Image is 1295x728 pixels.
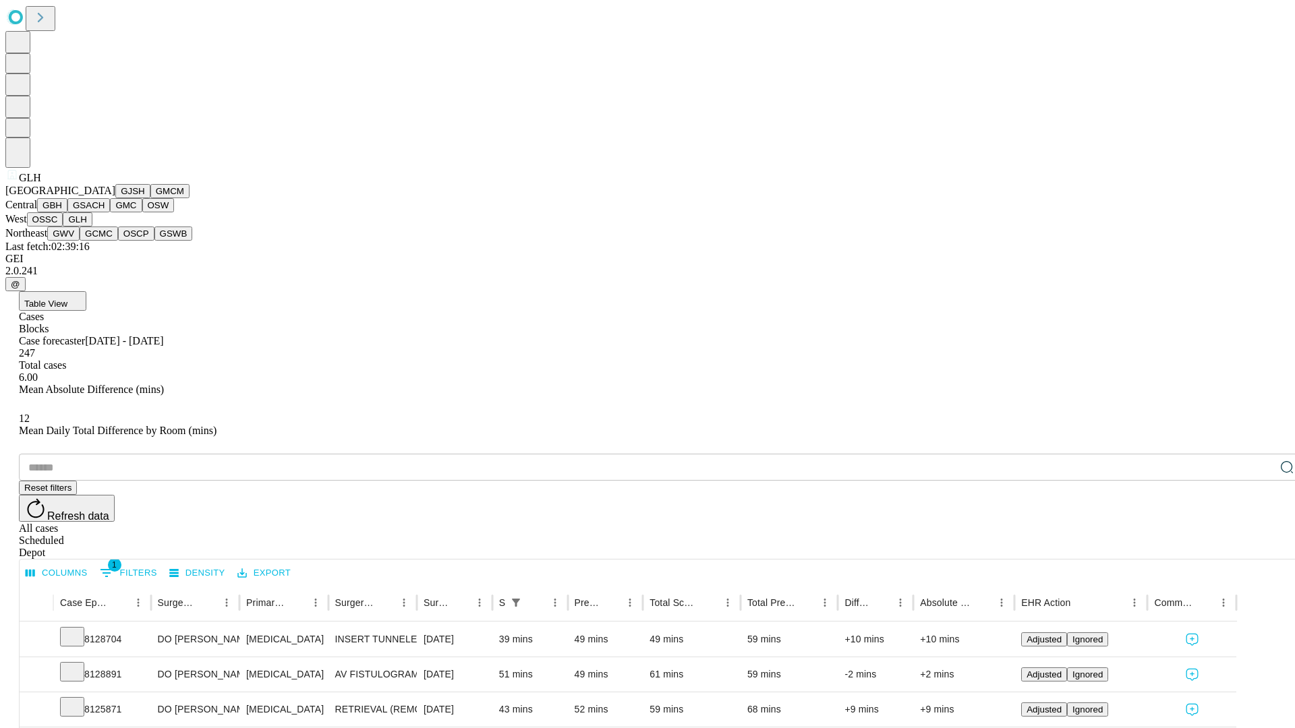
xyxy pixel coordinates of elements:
[158,657,233,692] div: DO [PERSON_NAME] Do
[37,198,67,212] button: GBH
[920,597,972,608] div: Absolute Difference
[129,593,148,612] button: Menu
[499,657,561,692] div: 51 mins
[1072,593,1091,612] button: Sort
[5,185,115,196] span: [GEOGRAPHIC_DATA]
[158,692,233,727] div: DO [PERSON_NAME] Do
[19,425,217,436] span: Mean Daily Total Difference by Room (mins)
[499,692,561,727] div: 43 mins
[118,226,154,241] button: OSCP
[60,597,109,608] div: Case Epic Id
[246,692,321,727] div: [MEDICAL_DATA]
[1027,634,1062,644] span: Adjusted
[60,692,144,727] div: 8125871
[973,593,992,612] button: Sort
[11,279,20,289] span: @
[575,597,601,608] div: Predicted In Room Duration
[499,622,561,657] div: 39 mins
[60,622,144,657] div: 8128704
[747,622,832,657] div: 59 mins
[5,241,90,252] span: Last fetch: 02:39:16
[19,347,35,359] span: 247
[19,172,41,183] span: GLH
[47,226,80,241] button: GWV
[470,593,489,612] button: Menu
[1067,667,1108,681] button: Ignored
[844,597,871,608] div: Difference
[335,597,374,608] div: Surgery Name
[166,563,229,584] button: Density
[747,692,832,727] div: 68 mins
[507,593,525,612] button: Show filters
[1067,702,1108,717] button: Ignored
[1195,593,1214,612] button: Sort
[85,335,163,346] span: [DATE] - [DATE]
[376,593,395,612] button: Sort
[60,657,144,692] div: 8128891
[110,593,129,612] button: Sort
[575,622,637,657] div: 49 mins
[26,628,47,652] button: Expand
[891,593,910,612] button: Menu
[1021,597,1070,608] div: EHR Action
[142,198,175,212] button: OSW
[234,563,294,584] button: Export
[26,663,47,687] button: Expand
[217,593,236,612] button: Menu
[5,253,1290,265] div: GEI
[920,657,1008,692] div: +2 mins
[5,213,27,224] span: West
[872,593,891,612] button: Sort
[63,212,92,226] button: GLH
[306,593,325,612] button: Menu
[5,277,26,291] button: @
[158,597,197,608] div: Surgeon Name
[844,692,906,727] div: +9 mins
[19,495,115,522] button: Refresh data
[1072,634,1103,644] span: Ignored
[335,692,410,727] div: RETRIEVAL (REMOVAL) OF INTRAVASCULAR [PERSON_NAME] FILTER, ENDOVASCULAR INCLUDING VASCULAR ACCESS...
[1021,667,1067,681] button: Adjusted
[19,371,38,383] span: 6.00
[110,198,142,212] button: GMC
[154,226,193,241] button: GSWB
[546,593,565,612] button: Menu
[67,198,110,212] button: GSACH
[718,593,737,612] button: Menu
[507,593,525,612] div: 1 active filter
[650,597,698,608] div: Total Scheduled Duration
[27,212,63,226] button: OSSC
[246,622,321,657] div: [MEDICAL_DATA]
[246,657,321,692] div: [MEDICAL_DATA]
[650,692,734,727] div: 59 mins
[575,692,637,727] div: 52 mins
[22,563,91,584] button: Select columns
[1027,704,1062,715] span: Adjusted
[47,510,109,522] span: Refresh data
[1072,704,1103,715] span: Ignored
[1154,597,1193,608] div: Comments
[424,622,486,657] div: [DATE]
[1067,632,1108,646] button: Ignored
[26,698,47,722] button: Expand
[80,226,118,241] button: GCMC
[24,483,71,493] span: Reset filters
[747,597,796,608] div: Total Predicted Duration
[1214,593,1233,612] button: Menu
[527,593,546,612] button: Sort
[19,481,77,495] button: Reset filters
[499,597,505,608] div: Scheduled In Room Duration
[150,184,190,198] button: GMCM
[19,335,85,346] span: Case forecaster
[650,657,734,692] div: 61 mins
[575,657,637,692] div: 49 mins
[621,593,639,612] button: Menu
[5,227,47,239] span: Northeast
[797,593,815,612] button: Sort
[287,593,306,612] button: Sort
[5,199,37,210] span: Central
[844,622,906,657] div: +10 mins
[747,657,832,692] div: 59 mins
[198,593,217,612] button: Sort
[1027,669,1062,679] span: Adjusted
